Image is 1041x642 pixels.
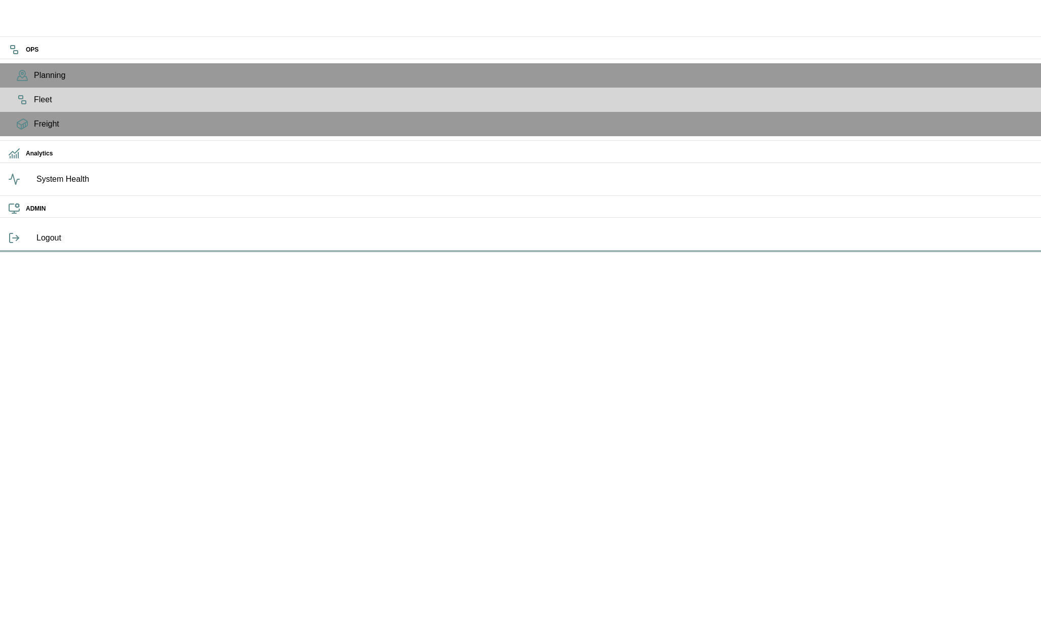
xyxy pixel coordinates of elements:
[26,149,1033,158] h6: Analytics
[34,118,1033,130] span: Freight
[36,232,1033,244] span: Logout
[26,45,1033,55] h6: OPS
[34,94,1033,106] span: Fleet
[26,204,1033,214] h6: ADMIN
[36,173,1033,185] span: System Health
[34,69,1033,82] span: Planning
